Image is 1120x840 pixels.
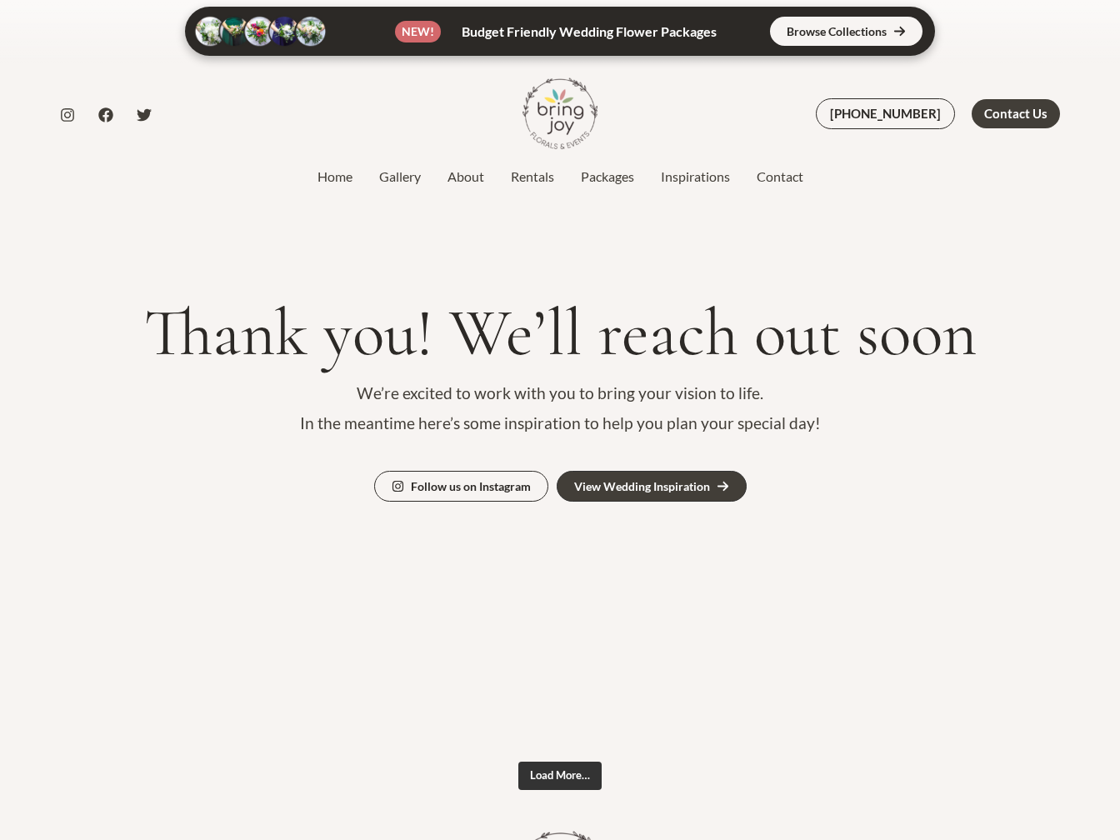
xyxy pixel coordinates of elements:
[60,378,1060,437] p: We’re excited to work with you to bring your vision to life. In the meantime here’s some inspirat...
[60,297,1060,370] h1: Thank you! We’ll reach out soon
[522,76,597,151] img: Bring Joy
[647,167,743,187] a: Inspirations
[816,98,955,129] a: [PHONE_NUMBER]
[518,762,602,790] button: Load More…
[574,481,710,492] div: View Wedding Inspiration
[530,768,590,782] span: Load More…
[366,167,434,187] a: Gallery
[304,167,366,187] a: Home
[434,167,497,187] a: About
[567,167,647,187] a: Packages
[497,167,567,187] a: Rentals
[137,107,152,122] a: Twitter
[60,107,75,122] a: Instagram
[557,471,747,502] a: View Wedding Inspiration
[374,471,548,502] a: Follow us on Instagram
[98,107,113,122] a: Facebook
[972,99,1060,128] a: Contact Us
[411,481,531,492] div: Follow us on Instagram
[304,164,817,189] nav: Site Navigation
[743,167,817,187] a: Contact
